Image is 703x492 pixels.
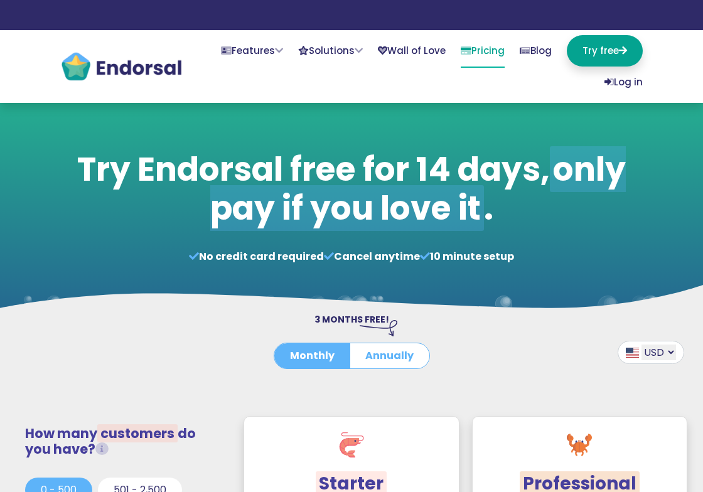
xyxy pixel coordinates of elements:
[221,35,283,67] a: Features
[298,35,363,67] a: Solutions
[653,126,673,146] img: bubble.svg
[25,425,222,457] h3: How many do you have?
[69,249,634,264] p: No credit card required Cancel anytime 10 minute setup
[378,35,446,67] a: Wall of Love
[274,343,350,368] button: Monthly
[36,153,45,161] img: bubble.svg
[360,320,397,336] img: arrow-right-down.svg
[60,51,183,82] img: endorsal-logo@2x.png
[95,442,109,456] i: Total customers from whom you request testimonials/reviews.
[339,432,364,457] img: shrimp.svg
[461,35,505,68] a: Pricing
[567,35,643,67] a: Try free
[97,424,178,442] span: customers
[520,35,552,67] a: Blog
[210,146,626,231] span: only pay if you love it
[567,432,592,457] img: crab.svg
[314,313,389,326] span: 3 MONTHS FREE!
[655,215,672,231] img: bubble.svg
[604,67,643,98] a: Log in
[69,150,634,228] h1: Try Endorsal free for 14 days, .
[350,343,429,368] button: Annually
